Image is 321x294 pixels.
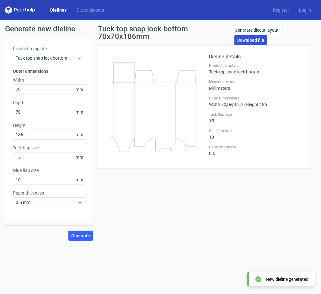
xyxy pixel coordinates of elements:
h1: Tuck top snap lock bottom 70x70x186mm [98,25,232,40]
div: Millimeters [209,79,303,91]
label: Glue flap size [13,167,85,174]
span: mm [74,107,85,117]
span: , Height : 186 [245,102,267,107]
span: Width : 70 [209,102,226,107]
span: 0.5 mm [16,199,78,206]
span: , Depth : 70 [226,102,245,107]
a: Download file [234,35,267,45]
h3: Outer dimensions [13,68,85,74]
label: Outer Dimensions [209,96,303,101]
label: Height [13,122,85,128]
a: Diecut layouts [72,7,109,13]
button: Generate [68,231,93,241]
label: Tuck flap size [209,112,303,117]
span: mm [74,175,85,184]
label: Glue flap size [209,128,303,133]
div: 0.5 [209,145,303,156]
label: Measurements [209,79,303,84]
span: mm [74,152,85,162]
label: Depth [13,99,85,106]
div: 15 [209,112,303,123]
span: mm [74,85,85,94]
label: Tuck flap size [13,145,85,151]
a: Log in [294,7,316,13]
span: Generate [71,233,90,238]
span: mm [74,130,85,139]
a: Register [268,7,294,13]
div: Tuck top snap lock bottom [209,63,303,74]
label: Product template [209,63,303,68]
div: New dieline generated [266,276,308,282]
label: Product template [13,45,85,52]
div: 10 [209,128,303,140]
span: Tuck top snap lock bottom [16,55,78,61]
label: Paper thickness [209,145,303,150]
a: Generate diecut layout [232,25,281,35]
a: Dielines [45,7,72,13]
h1: Generate new dieline [5,25,316,33]
label: Width [13,77,85,83]
h2: Dieline details [209,53,303,61]
label: Paper thickness [13,190,85,196]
